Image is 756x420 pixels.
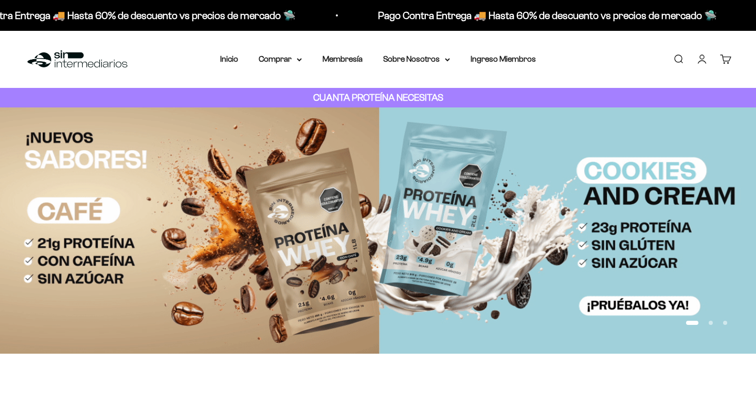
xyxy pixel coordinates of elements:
summary: Comprar [259,52,302,66]
strong: CUANTA PROTEÍNA NECESITAS [313,92,443,103]
p: Pago Contra Entrega 🚚 Hasta 60% de descuento vs precios de mercado 🛸 [376,7,715,24]
a: Inicio [220,54,238,63]
summary: Sobre Nosotros [383,52,450,66]
a: Membresía [322,54,363,63]
a: Ingreso Miembros [471,54,536,63]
